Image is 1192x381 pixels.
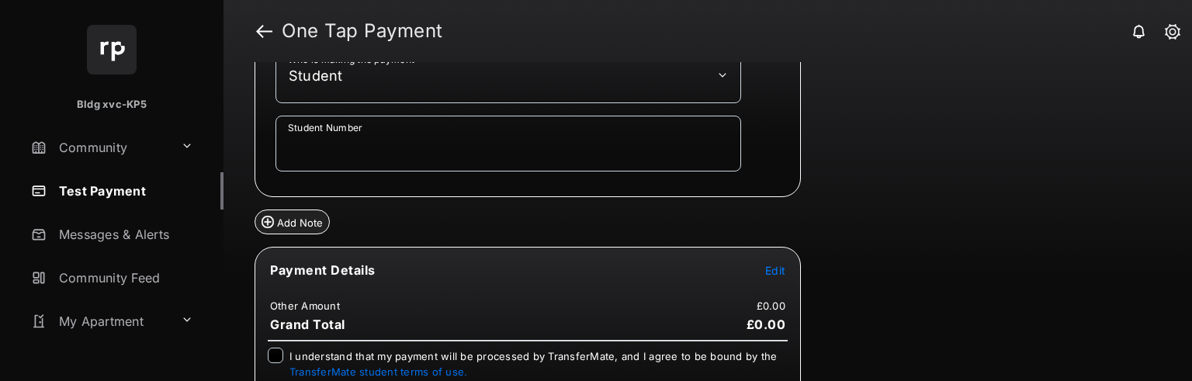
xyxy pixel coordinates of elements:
[25,216,223,253] a: Messages & Alerts
[25,259,223,296] a: Community Feed
[87,25,137,74] img: svg+xml;base64,PHN2ZyB4bWxucz0iaHR0cDovL3d3dy53My5vcmcvMjAwMC9zdmciIHdpZHRoPSI2NCIgaGVpZ2h0PSI2NC...
[756,299,786,313] td: £0.00
[77,97,147,113] p: Bldg xvc-KP5
[747,317,786,332] span: £0.00
[25,129,175,166] a: Community
[269,299,341,313] td: Other Amount
[255,210,330,234] button: Add Note
[765,264,785,277] span: Edit
[270,262,376,278] span: Payment Details
[25,172,223,210] a: Test Payment
[25,303,175,340] a: My Apartment
[765,262,785,278] button: Edit
[289,365,467,378] a: TransferMate student terms of use.
[282,22,443,40] strong: One Tap Payment
[289,350,777,378] span: I understand that my payment will be processed by TransferMate, and I agree to be bound by the
[270,317,345,332] span: Grand Total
